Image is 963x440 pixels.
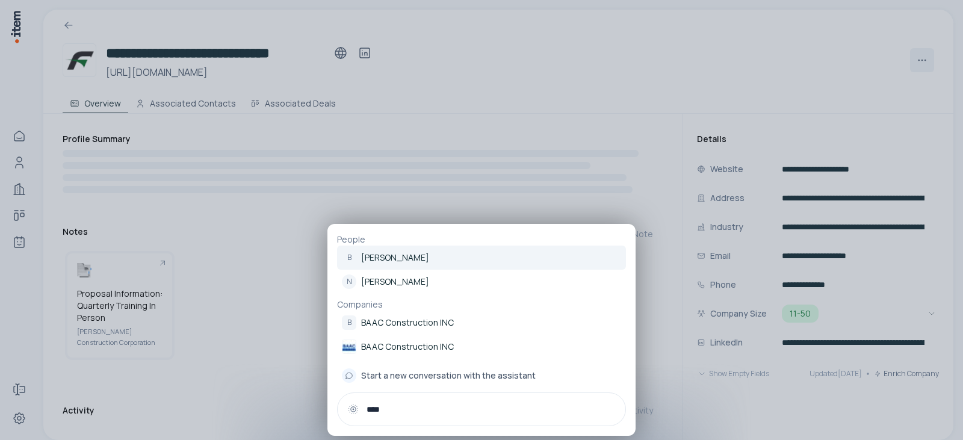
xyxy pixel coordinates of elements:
p: Companies [337,299,626,311]
div: PeopleB[PERSON_NAME]N[PERSON_NAME]CompaniesBBAAC Construction INCBAAC Construction INCBAAC Constr... [327,224,636,436]
div: B [342,250,356,265]
div: B [342,315,356,330]
div: N [342,274,356,289]
p: People [337,234,626,246]
span: Start a new conversation with the assistant [361,370,536,382]
p: [PERSON_NAME] [361,276,429,288]
p: BAAC Construction INC [361,317,454,329]
button: Start a new conversation with the assistant [337,364,626,388]
p: [PERSON_NAME] [361,252,429,264]
a: BAAC Construction INC [337,335,626,359]
a: B[PERSON_NAME] [337,246,626,270]
img: BAAC Construction INC [342,339,356,354]
a: N[PERSON_NAME] [337,270,626,294]
p: BAAC Construction INC [361,341,454,353]
a: BBAAC Construction INC [337,311,626,335]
